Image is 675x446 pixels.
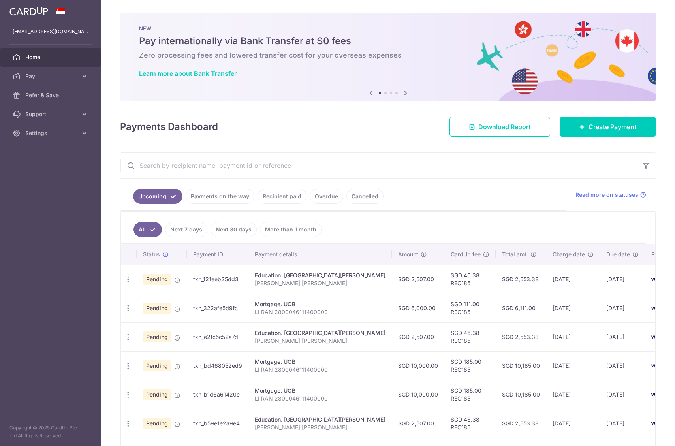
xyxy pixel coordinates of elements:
[546,265,600,294] td: [DATE]
[255,387,385,395] div: Mortgage. UOB
[143,250,160,258] span: Status
[143,303,171,314] span: Pending
[143,418,171,429] span: Pending
[120,120,218,134] h4: Payments Dashboard
[546,294,600,322] td: [DATE]
[133,222,162,237] a: All
[139,35,637,47] h5: Pay internationally via Bank Transfer at $0 fees
[187,409,248,438] td: txn_b59e1e2a9e4
[546,380,600,409] td: [DATE]
[600,322,645,351] td: [DATE]
[600,294,645,322] td: [DATE]
[255,416,385,423] div: Education. [GEOGRAPHIC_DATA][PERSON_NAME]
[187,380,248,409] td: txn_b1d6a61420e
[392,294,444,322] td: SGD 6,000.00
[546,409,600,438] td: [DATE]
[444,322,496,351] td: SGD 46.38 REC185
[560,117,656,137] a: Create Payment
[255,329,385,337] div: Education. [GEOGRAPHIC_DATA][PERSON_NAME]
[120,13,656,101] img: Bank transfer banner
[260,222,322,237] a: More than 1 month
[392,409,444,438] td: SGD 2,507.00
[575,191,638,199] span: Read more on statuses
[187,351,248,380] td: txn_bd468052ed9
[143,274,171,285] span: Pending
[553,250,585,258] span: Charge date
[120,153,637,178] input: Search by recipient name, payment id or reference
[139,51,637,60] h6: Zero processing fees and lowered transfer cost for your overseas expenses
[255,300,385,308] div: Mortgage. UOB
[392,265,444,294] td: SGD 2,507.00
[546,351,600,380] td: [DATE]
[186,189,254,204] a: Payments on the way
[647,332,663,342] img: Bank Card
[255,271,385,279] div: Education. [GEOGRAPHIC_DATA][PERSON_NAME]
[255,279,385,287] p: [PERSON_NAME] [PERSON_NAME]
[187,322,248,351] td: txn_e2fc5c52a7d
[496,322,546,351] td: SGD 2,553.38
[600,380,645,409] td: [DATE]
[25,91,77,99] span: Refer & Save
[444,351,496,380] td: SGD 185.00 REC185
[600,265,645,294] td: [DATE]
[647,303,663,313] img: Bank Card
[187,244,248,265] th: Payment ID
[647,275,663,284] img: Bank Card
[496,351,546,380] td: SGD 10,185.00
[647,419,663,428] img: Bank Card
[255,308,385,316] p: LI RAN 2800046111400000
[496,380,546,409] td: SGD 10,185.00
[392,380,444,409] td: SGD 10,000.00
[600,409,645,438] td: [DATE]
[444,294,496,322] td: SGD 111.00 REC185
[255,395,385,403] p: LI RAN 2800046111400000
[647,361,663,371] img: Bank Card
[392,322,444,351] td: SGD 2,507.00
[143,389,171,400] span: Pending
[451,250,481,258] span: CardUp fee
[211,222,257,237] a: Next 30 days
[444,265,496,294] td: SGD 46.38 REC185
[139,25,637,32] p: NEW
[589,122,637,132] span: Create Payment
[143,360,171,371] span: Pending
[310,189,343,204] a: Overdue
[255,358,385,366] div: Mortgage. UOB
[478,122,531,132] span: Download Report
[502,250,528,258] span: Total amt.
[255,337,385,345] p: [PERSON_NAME] [PERSON_NAME]
[187,294,248,322] td: txn_322afe5d9fc
[13,28,88,36] p: [EMAIL_ADDRESS][DOMAIN_NAME]
[346,189,384,204] a: Cancelled
[139,70,237,77] a: Learn more about Bank Transfer
[25,53,77,61] span: Home
[143,331,171,342] span: Pending
[9,6,48,16] img: CardUp
[444,409,496,438] td: SGD 46.38 REC185
[444,380,496,409] td: SGD 185.00 REC185
[392,351,444,380] td: SGD 10,000.00
[248,244,392,265] th: Payment details
[575,191,646,199] a: Read more on statuses
[647,390,663,399] img: Bank Card
[496,294,546,322] td: SGD 6,111.00
[165,222,207,237] a: Next 7 days
[255,423,385,431] p: [PERSON_NAME] [PERSON_NAME]
[255,366,385,374] p: LI RAN 2800046111400000
[258,189,306,204] a: Recipient paid
[449,117,550,137] a: Download Report
[187,265,248,294] td: txn_121eeb25dd3
[546,322,600,351] td: [DATE]
[25,129,77,137] span: Settings
[606,250,630,258] span: Due date
[25,110,77,118] span: Support
[496,409,546,438] td: SGD 2,553.38
[600,351,645,380] td: [DATE]
[133,189,182,204] a: Upcoming
[496,265,546,294] td: SGD 2,553.38
[25,72,77,80] span: Pay
[398,250,418,258] span: Amount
